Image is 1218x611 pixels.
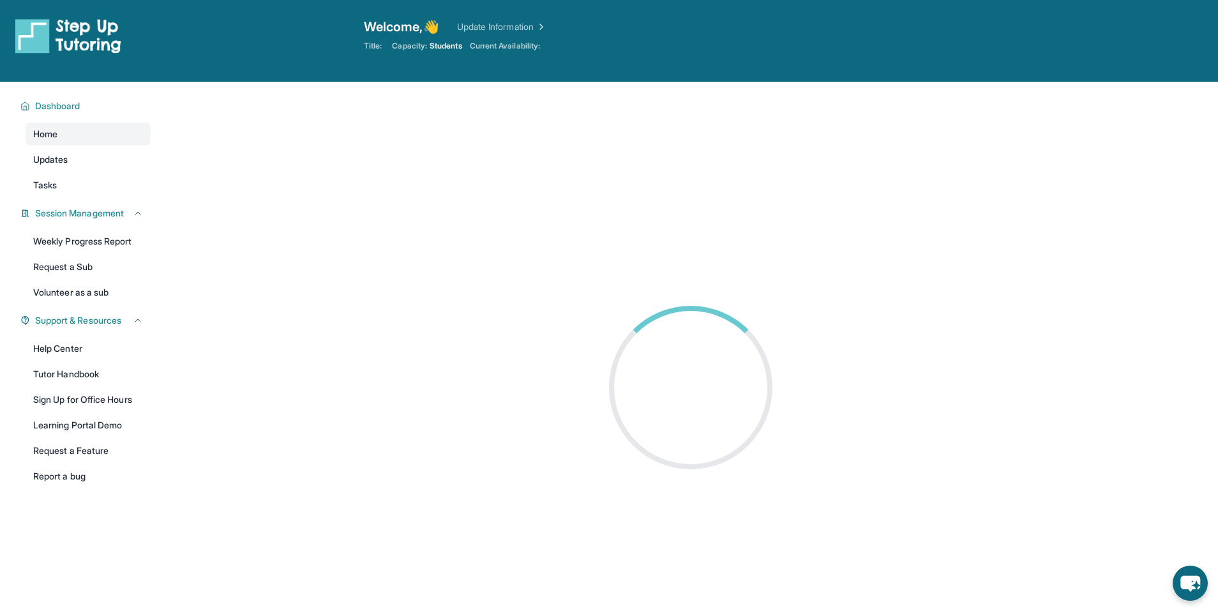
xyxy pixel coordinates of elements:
img: Chevron Right [534,20,546,33]
button: chat-button [1173,566,1208,601]
a: Request a Sub [26,255,151,278]
a: Report a bug [26,465,151,488]
span: Session Management [35,207,124,220]
a: Home [26,123,151,146]
span: Updates [33,153,68,166]
span: Dashboard [35,100,80,112]
a: Volunteer as a sub [26,281,151,304]
a: Weekly Progress Report [26,230,151,253]
a: Tasks [26,174,151,197]
a: Help Center [26,337,151,360]
a: Sign Up for Office Hours [26,388,151,411]
a: Learning Portal Demo [26,414,151,437]
button: Dashboard [30,100,143,112]
img: logo [15,18,121,54]
span: Home [33,128,57,140]
a: Update Information [457,20,546,33]
a: Updates [26,148,151,171]
span: Students [430,41,462,51]
span: Support & Resources [35,314,121,327]
a: Request a Feature [26,439,151,462]
span: Tasks [33,179,57,192]
span: Current Availability: [470,41,540,51]
a: Tutor Handbook [26,363,151,386]
button: Session Management [30,207,143,220]
span: Capacity: [392,41,427,51]
span: Title: [364,41,382,51]
span: Welcome, 👋 [364,18,439,36]
button: Support & Resources [30,314,143,327]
